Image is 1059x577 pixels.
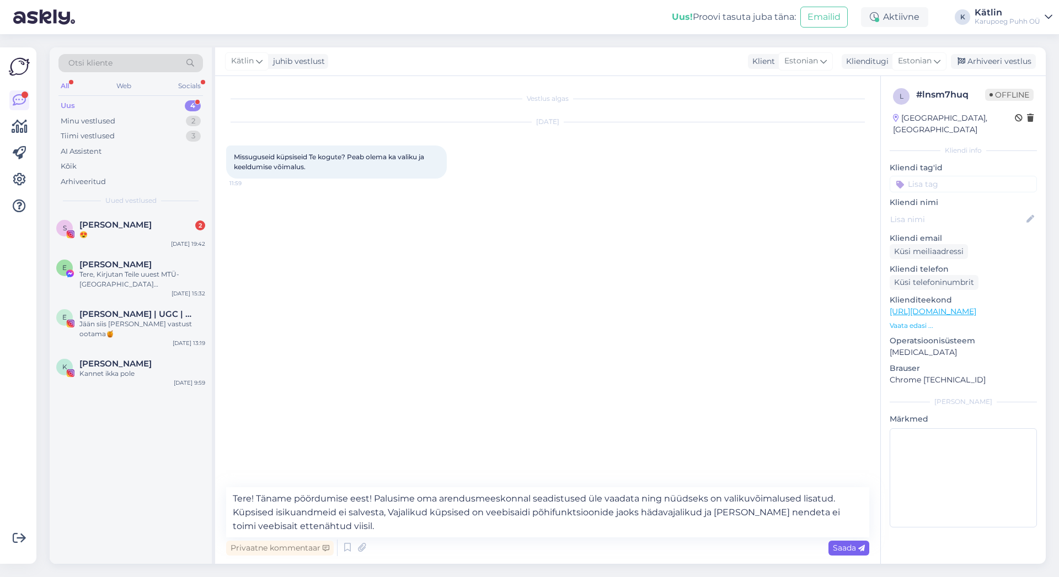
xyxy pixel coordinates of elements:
div: Uus [61,100,75,111]
div: Arhiveeritud [61,176,106,187]
div: [DATE] 19:42 [171,240,205,248]
p: Chrome [TECHNICAL_ID] [890,374,1037,386]
span: Kristin Kerro [79,359,152,369]
p: Operatsioonisüsteem [890,335,1037,347]
div: juhib vestlust [269,56,325,67]
div: 😍 [79,230,205,240]
button: Emailid [800,7,848,28]
span: Offline [985,89,1034,101]
div: [GEOGRAPHIC_DATA], [GEOGRAPHIC_DATA] [893,112,1015,136]
input: Lisa nimi [890,213,1024,225]
span: Emili Jürgen [79,260,152,269]
div: Küsi telefoninumbrit [890,275,978,290]
div: Minu vestlused [61,116,115,127]
span: l [900,92,903,100]
div: K [955,9,970,25]
p: Vaata edasi ... [890,321,1037,331]
div: Klient [748,56,775,67]
div: 3 [186,131,201,142]
div: Aktiivne [861,7,928,27]
span: Estonian [898,55,932,67]
p: Brauser [890,363,1037,374]
div: Proovi tasuta juba täna: [672,10,796,24]
p: Kliendi nimi [890,197,1037,208]
div: 2 [195,220,205,230]
span: K [62,363,67,371]
input: Lisa tag [890,176,1037,192]
span: EMMA-LYS KIRSIPUU | UGC | FOTOGRAAF [79,309,194,319]
div: Socials [176,79,203,93]
div: 4 [185,100,201,111]
div: 2 [186,116,201,127]
span: Estonian [784,55,818,67]
p: Kliendi tag'id [890,162,1037,174]
span: Saimi Sapp [79,220,152,230]
span: Uued vestlused [105,196,157,206]
div: Kätlin [975,8,1040,17]
b: Uus! [672,12,693,22]
a: KätlinKarupoeg Puhh OÜ [975,8,1052,26]
p: Märkmed [890,413,1037,425]
textarea: Tere! Täname pöördumise eest! Palusime oma arendusmeeskonnal seadistused üle vaadata ning nüüdsek... [226,487,869,537]
span: 11:59 [229,179,271,187]
div: Küsi meiliaadressi [890,244,968,259]
div: Privaatne kommentaar [226,541,334,556]
span: Otsi kliente [68,57,113,69]
p: [MEDICAL_DATA] [890,347,1037,358]
span: E [62,313,67,321]
div: AI Assistent [61,146,101,157]
div: [DATE] 15:32 [172,289,205,298]
p: Klienditeekond [890,294,1037,306]
div: Kõik [61,161,77,172]
div: Vestlus algas [226,94,869,104]
span: Saada [833,543,865,553]
span: Missuguseid küpsiseid Te kogute? Peab olema ka valiku ja keeldumise võimalus. [234,153,426,171]
div: Tiimi vestlused [61,131,115,142]
div: Jään siis [PERSON_NAME] vastust ootama🍯 [79,319,205,339]
div: Kannet ikka pole [79,369,205,379]
div: Klienditugi [842,56,889,67]
p: Kliendi email [890,233,1037,244]
div: Karupoeg Puhh OÜ [975,17,1040,26]
div: [DATE] [226,117,869,127]
div: Arhiveeri vestlus [951,54,1036,69]
div: All [58,79,71,93]
span: Kätlin [231,55,254,67]
div: [PERSON_NAME] [890,397,1037,407]
div: [DATE] 13:19 [173,339,205,347]
div: Tere, Kirjutan Teile uuest MTÜ-[GEOGRAPHIC_DATA][PERSON_NAME]. Nimelt korraldame juba aastaid hea... [79,269,205,289]
div: Kliendi info [890,145,1037,155]
div: Web [114,79,133,93]
img: Askly Logo [9,56,30,77]
div: # lnsm7huq [916,88,985,101]
a: [URL][DOMAIN_NAME] [890,306,976,316]
span: S [63,224,67,232]
div: [DATE] 9:59 [174,379,205,387]
span: E [62,263,67,272]
p: Kliendi telefon [890,263,1037,275]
